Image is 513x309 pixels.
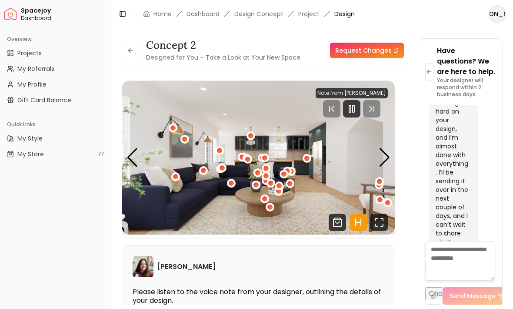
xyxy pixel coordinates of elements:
[437,46,495,77] p: Have questions? We are here to help.
[298,10,320,18] a: Project
[17,80,47,89] span: My Profile
[490,6,505,22] span: [PERSON_NAME]
[329,214,346,231] svg: Shop Products from this design
[3,32,107,46] div: Overview
[146,38,300,52] h3: Concept 2
[122,81,395,235] img: Design Render 1
[379,148,390,167] div: Next slide
[370,214,388,231] svg: Fullscreen
[17,134,43,143] span: My Style
[3,131,107,145] a: My Style
[334,10,355,18] span: Design
[3,62,107,76] a: My Referrals
[127,148,138,167] div: Previous slide
[330,43,404,58] a: Request Changes
[157,262,216,272] h6: [PERSON_NAME]
[4,8,17,20] a: Spacejoy
[21,15,107,22] span: Dashboard
[153,10,172,18] a: Home
[3,93,107,107] a: Gift Card Balance
[21,7,107,15] span: Spacejoy
[3,147,107,161] a: My Store
[234,10,283,18] li: Design Concept
[133,288,384,305] p: Please listen to the voice note from your designer, outlining the details of your design.
[187,10,220,18] a: Dashboard
[146,53,300,62] small: Designed for You – Take a Look at Your New Space
[17,49,42,57] span: Projects
[316,88,388,98] div: Note from [PERSON_NAME]
[122,81,395,235] div: Carousel
[346,104,357,114] svg: Pause
[3,77,107,91] a: My Profile
[350,214,367,231] svg: Hotspots Toggle
[489,5,506,23] button: [PERSON_NAME]
[143,10,355,18] nav: breadcrumb
[17,150,44,158] span: My Store
[17,96,71,104] span: Gift Card Balance
[437,77,495,98] p: Your designer will respond within 2 business days.
[122,81,395,235] div: 1 / 8
[133,256,153,277] img: Maria Castillero
[4,8,17,20] img: Spacejoy Logo
[3,118,107,131] div: Quick Links
[17,64,54,73] span: My Referrals
[3,46,107,60] a: Projects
